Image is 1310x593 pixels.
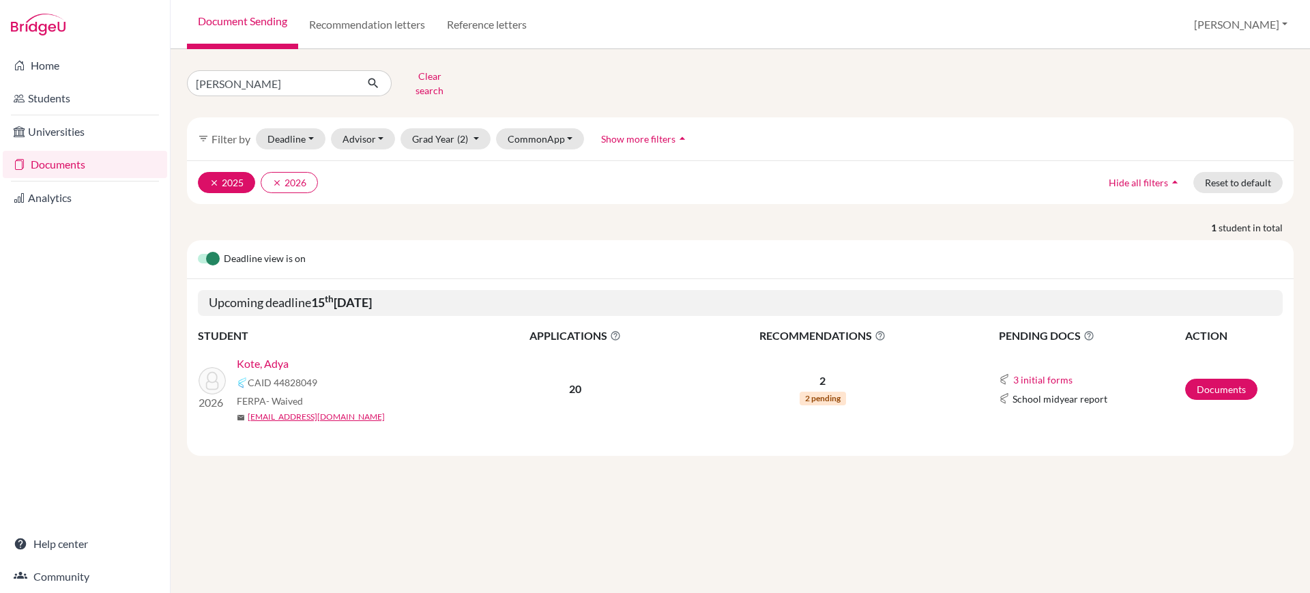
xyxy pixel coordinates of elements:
th: STUDENT [198,327,471,345]
button: clear2026 [261,172,318,193]
span: FERPA [237,394,303,408]
button: 3 initial forms [1013,372,1073,388]
span: - Waived [266,395,303,407]
img: Common App logo [999,393,1010,404]
a: Students [3,85,167,112]
strong: 1 [1211,220,1219,235]
b: 15 [DATE] [311,295,372,310]
a: Home [3,52,167,79]
sup: th [325,293,334,304]
a: Documents [1185,379,1257,400]
button: Reset to default [1193,172,1283,193]
i: arrow_drop_up [1168,175,1182,189]
span: Hide all filters [1109,177,1168,188]
a: Help center [3,530,167,558]
span: Filter by [212,132,250,145]
th: ACTION [1184,327,1283,345]
span: mail [237,414,245,422]
b: 20 [569,382,581,395]
a: Community [3,563,167,590]
button: Grad Year(2) [401,128,491,149]
i: arrow_drop_up [675,132,689,145]
i: clear [272,178,282,188]
input: Find student by name... [187,70,356,96]
span: APPLICATIONS [471,328,679,344]
a: Documents [3,151,167,178]
img: Common App logo [237,377,248,388]
button: clear2025 [198,172,255,193]
h5: Upcoming deadline [198,290,1283,316]
button: Show more filtersarrow_drop_up [589,128,701,149]
button: CommonApp [496,128,585,149]
p: 2 [680,373,965,389]
a: [EMAIL_ADDRESS][DOMAIN_NAME] [248,411,385,423]
a: Analytics [3,184,167,212]
a: Universities [3,118,167,145]
span: CAID 44828049 [248,375,317,390]
span: School midyear report [1013,392,1107,406]
button: Hide all filtersarrow_drop_up [1097,172,1193,193]
button: Advisor [331,128,396,149]
span: (2) [457,133,468,145]
span: Show more filters [601,133,675,145]
img: Kote, Adya [199,367,226,394]
span: RECOMMENDATIONS [680,328,965,344]
img: Bridge-U [11,14,65,35]
button: [PERSON_NAME] [1188,12,1294,38]
span: Deadline view is on [224,251,306,267]
i: filter_list [198,133,209,144]
span: 2 pending [800,392,846,405]
span: PENDING DOCS [999,328,1184,344]
button: Clear search [392,66,467,101]
p: 2026 [199,394,226,411]
a: Kote, Adya [237,356,289,372]
button: Deadline [256,128,325,149]
span: student in total [1219,220,1294,235]
i: clear [209,178,219,188]
img: Common App logo [999,374,1010,385]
